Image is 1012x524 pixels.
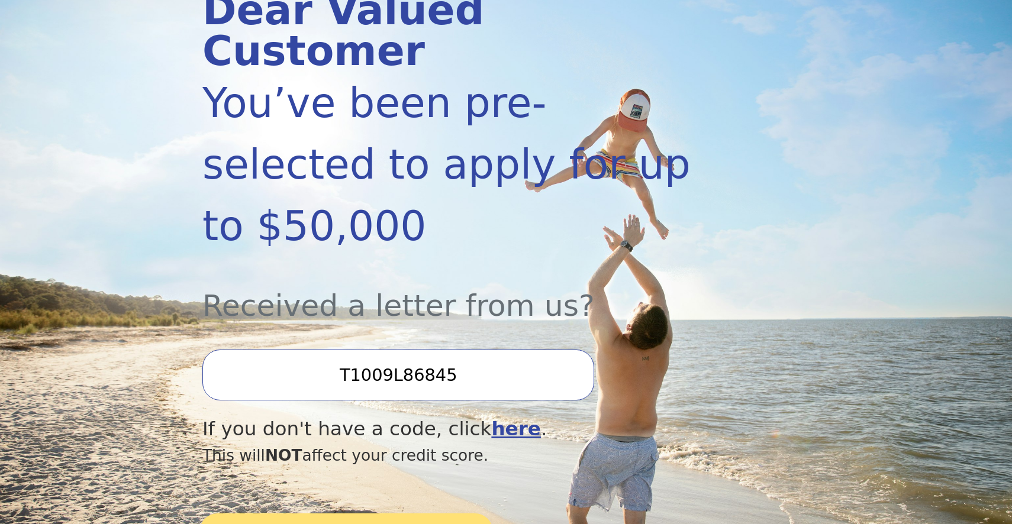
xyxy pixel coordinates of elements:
[202,444,718,467] div: This will affect your credit score.
[202,257,718,328] div: Received a letter from us?
[491,418,541,440] a: here
[202,350,594,400] input: Enter your Offer Code:
[202,415,718,444] div: If you don't have a code, click .
[202,72,718,257] div: You’ve been pre-selected to apply for up to $50,000
[265,446,302,464] span: NOT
